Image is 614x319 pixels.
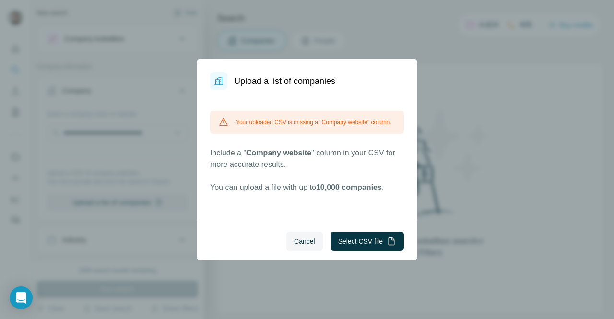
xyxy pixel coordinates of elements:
div: Open Intercom Messenger [10,286,33,309]
span: 10,000 companies [316,183,382,191]
div: Your uploaded CSV is missing a "Company website" column. [210,111,404,134]
button: Cancel [286,232,323,251]
span: Company website [246,149,311,157]
h1: Upload a list of companies [234,74,335,88]
p: You can upload a file with up to . [210,182,404,193]
p: Include a " " column in your CSV for more accurate results. [210,147,404,170]
button: Select CSV file [331,232,404,251]
span: Cancel [294,236,315,246]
